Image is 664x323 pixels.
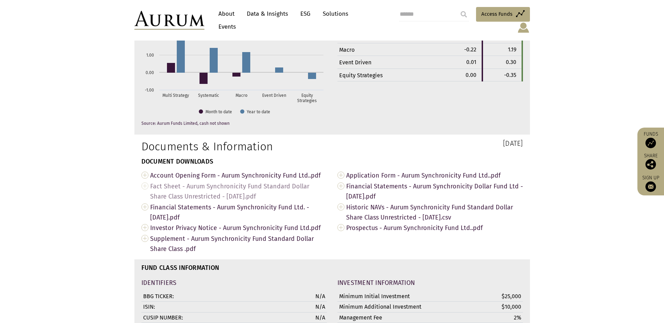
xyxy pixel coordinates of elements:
h4: INVESTMENT INFORMATION [337,280,523,286]
td: -0.35 [482,69,522,81]
text: Systematic [198,93,219,98]
a: Sign up [641,175,660,192]
td: BBG TICKER: [141,291,260,302]
text: 0.00 [146,70,154,75]
span: Account Opening Form - Aurum Synchronicity Fund Ltd..pdf [150,170,327,181]
span: Fact Sheet - Aurum Synchronicity Fund Standard Dollar Share Class Unrestricted - [DATE].pdf [150,181,327,202]
text: 1.00 [146,53,154,58]
strong: DOCUMENT DOWNLOADS [141,158,214,165]
span: Application Form - Aurum Synchronicity Fund Ltd..pdf [346,170,523,181]
a: Data & Insights [243,7,292,20]
text: Multi Strategy [162,93,189,98]
span: Financial Statements - Aurum Synchronicity Dollar Fund Ltd - [DATE].pdf [346,181,523,202]
strong: FUND CLASS INFORMATION [141,264,219,272]
td: Management Fee [337,312,456,323]
h3: [DATE] [337,140,523,147]
img: Sign up to our newsletter [645,181,656,192]
td: Minimum Initial Investment [337,291,456,302]
td: -0.22 [442,43,482,56]
a: About [215,7,238,20]
text: Macro [235,93,247,98]
span: Financial Statements - Aurum Synchronicity Fund Ltd. - [DATE].pdf [150,202,327,223]
span: Prospectus - Aurum Synchronicity Fund Ltd..pdf [346,222,523,233]
span: Historic NAVs - Aurum Synchronicity Fund Standard Dollar Share Class Unrestricted - [DATE].csv [346,202,523,223]
td: 0.01 [442,56,482,69]
td: Minimum Additional Investment [337,302,456,313]
div: Share [641,153,660,170]
td: 2% [456,312,523,323]
img: Share this post [645,159,656,170]
text: Event Driven [262,93,286,98]
a: ESG [297,7,314,20]
img: account-icon.svg [517,22,530,34]
td: N/A [260,291,327,302]
a: Access Funds [476,7,530,22]
text: Month to date [205,109,232,114]
td: ISIN: [141,302,260,313]
td: Event Driven [337,56,442,69]
p: Source: Aurum Funds Limited, cash not shown [141,121,327,126]
img: Aurum [134,11,204,30]
td: $25,000 [456,291,523,302]
input: Submit [457,7,471,21]
h1: Documents & Information [141,140,327,153]
a: Funds [641,131,660,148]
td: 1.19 [482,43,522,56]
td: CUSIP NUMBER: [141,312,260,323]
td: N/A [260,302,327,313]
td: Macro [337,43,442,56]
td: N/A [260,312,327,323]
img: Access Funds [645,138,656,148]
td: $10,000 [456,302,523,313]
td: 0.30 [482,56,522,69]
a: Solutions [319,7,352,20]
text: Equity Strategies [297,93,317,103]
td: Equity Strategies [337,69,442,81]
span: Access Funds [481,10,512,18]
td: 0.00 [442,69,482,81]
span: Supplement - Aurum Synchronicity Fund Standard Dollar Share Class .pdf [150,233,327,254]
text: Year to date [247,109,270,114]
a: Events [215,20,236,33]
h4: IDENTIFIERS [141,280,327,286]
span: Investor Privacy Notice - Aurum Synchronicity Fund Ltd.pdf [150,222,327,233]
text: -1.00 [145,88,154,93]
